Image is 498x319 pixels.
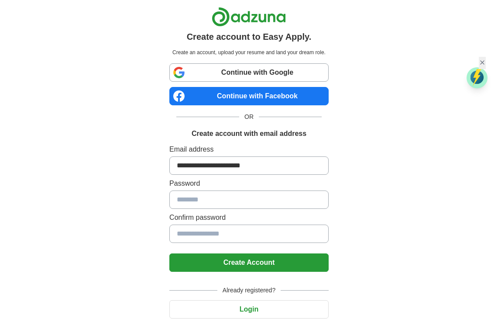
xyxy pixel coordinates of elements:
[169,178,329,189] label: Password
[171,49,327,56] p: Create an account, upload your resume and land your dream role.
[169,253,329,272] button: Create Account
[217,286,281,295] span: Already registered?
[239,112,259,121] span: OR
[169,300,329,319] button: Login
[169,144,329,155] label: Email address
[169,63,329,82] a: Continue with Google
[187,30,312,43] h1: Create account to Easy Apply.
[212,7,286,27] img: Adzuna logo
[192,128,306,139] h1: Create account with email address
[169,87,329,105] a: Continue with Facebook
[169,212,329,223] label: Confirm password
[169,305,329,313] a: Login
